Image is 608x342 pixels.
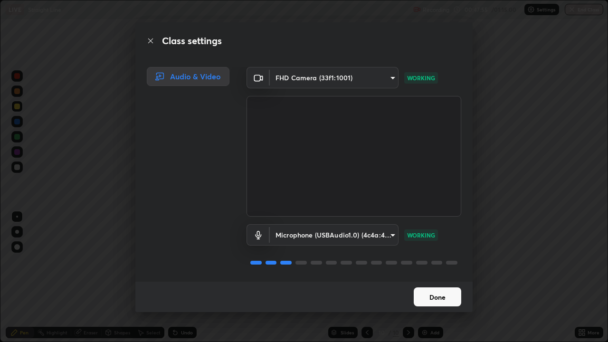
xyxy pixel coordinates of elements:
p: WORKING [407,74,435,82]
p: WORKING [407,231,435,239]
h2: Class settings [162,34,222,48]
div: FHD Camera (33f1:1001) [270,224,399,246]
div: FHD Camera (33f1:1001) [270,67,399,88]
div: Audio & Video [147,67,229,86]
button: Done [414,287,461,306]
